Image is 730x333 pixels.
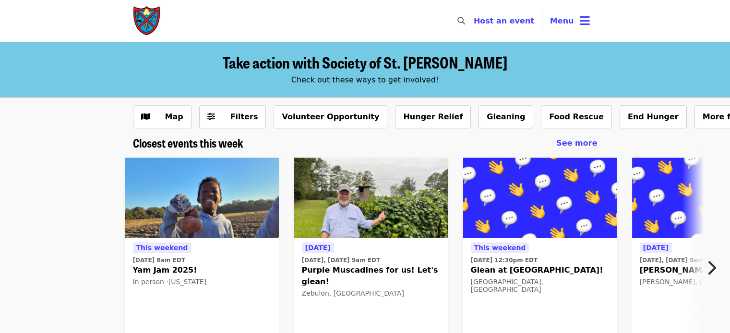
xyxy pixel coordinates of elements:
[133,278,207,286] span: In person · [US_STATE]
[133,105,191,128] button: Show map view
[474,244,526,252] span: This weekend
[640,256,718,264] time: [DATE], [DATE] 9am EDT
[302,264,440,287] span: Purple Muscadines for us! Let's glean!
[698,254,730,281] button: Next item
[471,256,538,264] time: [DATE] 12:30pm EDT
[463,158,617,238] img: Glean at Lynchburg Community Market! organized by Society of St. Andrew
[479,105,533,128] button: Gleaning
[541,105,612,128] button: Food Rescue
[125,158,279,238] img: Yam Jam 2025! organized by Society of St. Andrew
[542,10,598,33] button: Toggle account menu
[294,158,448,238] img: Purple Muscadines for us! Let's glean! organized by Society of St. Andrew
[165,112,183,121] span: Map
[133,264,271,276] span: Yam Jam 2025!
[474,16,534,25] a: Host an event
[141,112,150,121] i: map icon
[556,138,597,148] span: See more
[550,16,574,25] span: Menu
[136,244,188,252] span: This weekend
[305,244,331,252] span: [DATE]
[230,112,258,121] span: Filters
[207,112,215,121] i: sliders-h icon
[620,105,687,128] button: End Hunger
[133,74,598,86] div: Check out these ways to get involved!
[302,256,381,264] time: [DATE], [DATE] 9am EDT
[471,264,609,276] span: Glean at [GEOGRAPHIC_DATA]!
[199,105,266,128] button: Filters (0 selected)
[133,6,162,36] img: Society of St. Andrew - Home
[706,259,716,277] i: chevron-right icon
[125,136,605,150] div: Closest events this week
[133,256,185,264] time: [DATE] 8am EDT
[302,289,440,298] div: Zebulon, [GEOGRAPHIC_DATA]
[471,278,609,294] div: [GEOGRAPHIC_DATA], [GEOGRAPHIC_DATA]
[457,16,465,25] i: search icon
[133,134,243,151] span: Closest events this week
[643,244,669,252] span: [DATE]
[395,105,471,128] button: Hunger Relief
[223,51,507,73] span: Take action with Society of St. [PERSON_NAME]
[556,138,597,149] a: See more
[274,105,387,128] button: Volunteer Opportunity
[471,10,479,33] input: Search
[580,14,590,28] i: bars icon
[133,136,243,150] a: Closest events this week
